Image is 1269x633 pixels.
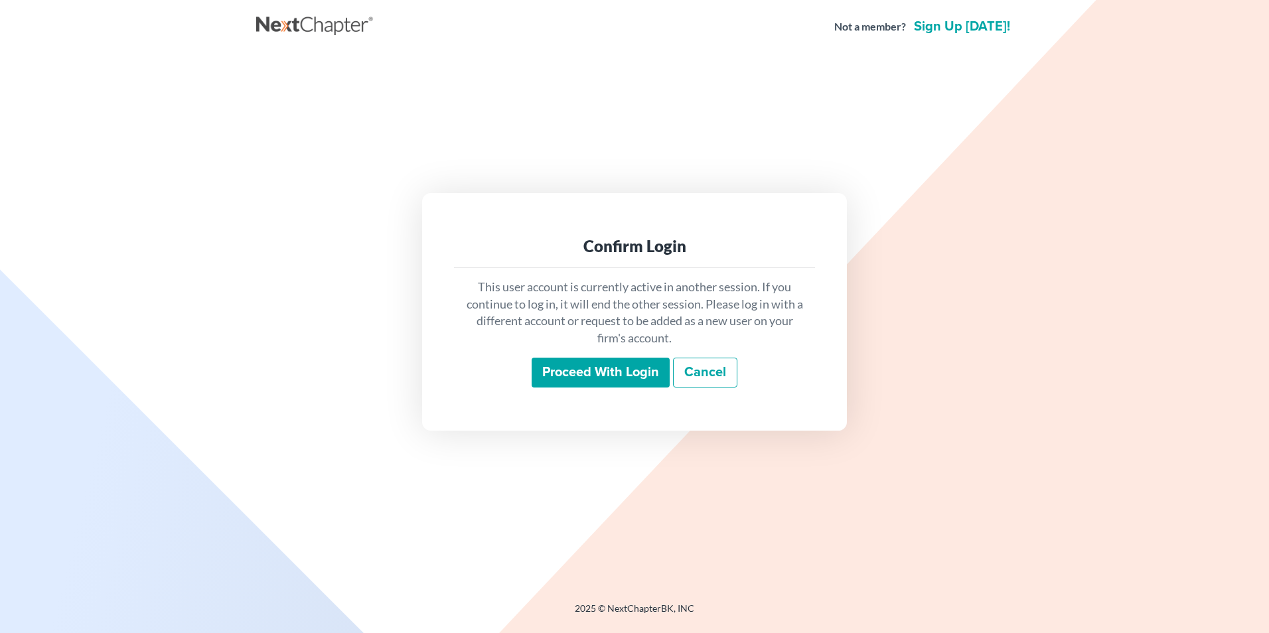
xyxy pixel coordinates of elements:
div: 2025 © NextChapterBK, INC [256,602,1013,626]
input: Proceed with login [532,358,670,388]
div: Confirm Login [465,236,804,257]
a: Cancel [673,358,737,388]
strong: Not a member? [834,19,906,35]
a: Sign up [DATE]! [911,20,1013,33]
p: This user account is currently active in another session. If you continue to log in, it will end ... [465,279,804,347]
